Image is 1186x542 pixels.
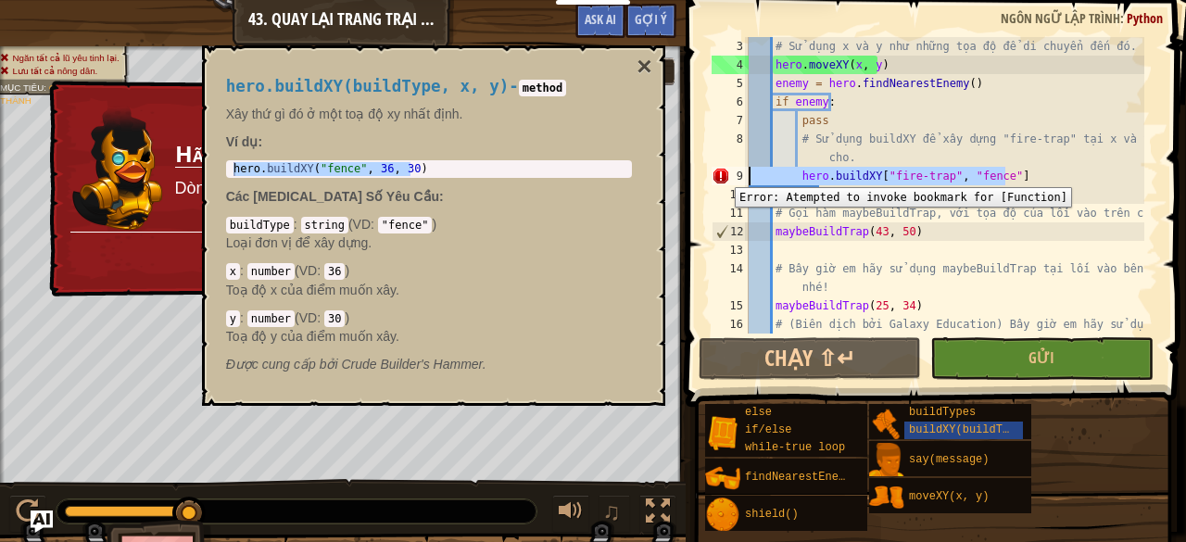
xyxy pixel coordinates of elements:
p: Xây thứ gì đó ở một toạ độ xy nhất định. [226,105,632,123]
div: ( ) [226,261,632,298]
h3: Hãy sửa lại Code của bạn [175,141,606,170]
span: else [745,406,772,419]
button: Tùy chỉnh âm lượng [552,495,589,533]
p: Toạ độ y của điểm muốn xây. [226,327,632,346]
span: : [240,310,247,325]
span: ♫ [602,498,621,525]
button: Ask AI [575,4,625,38]
div: 8 [712,130,749,167]
div: 16 [712,315,749,352]
img: AI [201,241,238,275]
span: Lưu tất cả nông dân. [12,66,97,76]
div: 12 [713,222,749,241]
button: × [637,54,651,80]
button: ♫ [599,495,630,533]
button: Ask AI [31,510,53,533]
img: portrait.png [705,498,740,533]
span: buildTypes [909,406,976,419]
span: : [1120,9,1127,27]
div: 5 [712,74,749,93]
div: 6 [712,93,749,111]
em: Crude Builder's Hammer. [226,357,486,372]
span: : [294,217,301,232]
code: buildType [226,217,294,233]
code: 36 [324,263,345,280]
code: number [247,263,295,280]
div: 7 [712,111,749,130]
img: portrait.png [869,406,904,441]
span: Ask AI [585,10,616,28]
div: 11 [712,204,749,222]
span: : [44,82,48,93]
div: 14 [712,259,749,296]
button: Chạy ⇧↵ [699,337,921,380]
span: hero.buildXY(buildType, x, y) [226,77,510,95]
div: 3 [712,37,749,56]
span: findNearestEnemy() [745,471,865,484]
button: Bật tắt chế độ toàn màn hình [639,495,676,533]
span: : [317,263,324,278]
strong: : [226,134,262,149]
code: "fence" [378,217,433,233]
span: Các [MEDICAL_DATA] Số Yêu Cầu [226,189,439,204]
div: 13 [712,241,749,259]
span: while-true loop [745,441,845,454]
span: if/else [745,423,791,436]
div: 10 [712,185,749,204]
div: ( ) [226,215,632,252]
p: Dòng 9: Error: Atempted to invoke bookmark for [Function] [174,176,605,203]
p: Loại đơn vị để xây dựng. [226,233,632,252]
code: 30 [324,310,345,327]
button: Ctrl + P: Play [9,495,46,533]
span: shield() [745,508,799,521]
span: VD [353,217,371,232]
span: Gợi ý [635,10,667,28]
span: Ví dụ [226,134,259,149]
span: : [439,189,444,204]
span: Gửi [1028,347,1054,368]
code: string [301,217,348,233]
p: Toạ độ x của điểm muốn xây. [226,281,632,299]
span: Python [1127,9,1163,27]
span: buildXY(buildType, x, y) [909,423,1069,436]
span: VD [299,310,317,325]
code: method [519,80,566,96]
img: portrait.png [705,460,740,496]
img: duck_ritic.png [70,101,164,230]
div: 9 [712,167,749,185]
code: number [247,310,295,327]
img: portrait.png [869,443,904,478]
div: 15 [712,296,749,315]
code: y [226,310,240,327]
span: Ngăn tất cả lũ yêu tinh lại. [12,53,119,63]
span: VD [299,263,317,278]
span: : [240,263,247,278]
span: moveXY(x, y) [909,490,989,503]
img: portrait.png [705,415,740,450]
span: Ngôn ngữ lập trình [1001,9,1120,27]
button: Gửi [930,337,1153,380]
span: : [317,310,324,325]
code: x [226,263,240,280]
span: : [371,217,378,232]
span: Được cung cấp bởi [226,357,342,372]
span: say(message) [909,453,989,466]
img: portrait.png [869,480,904,515]
div: 4 [712,56,749,74]
div: ( ) [226,309,632,346]
h4: - [226,78,632,95]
